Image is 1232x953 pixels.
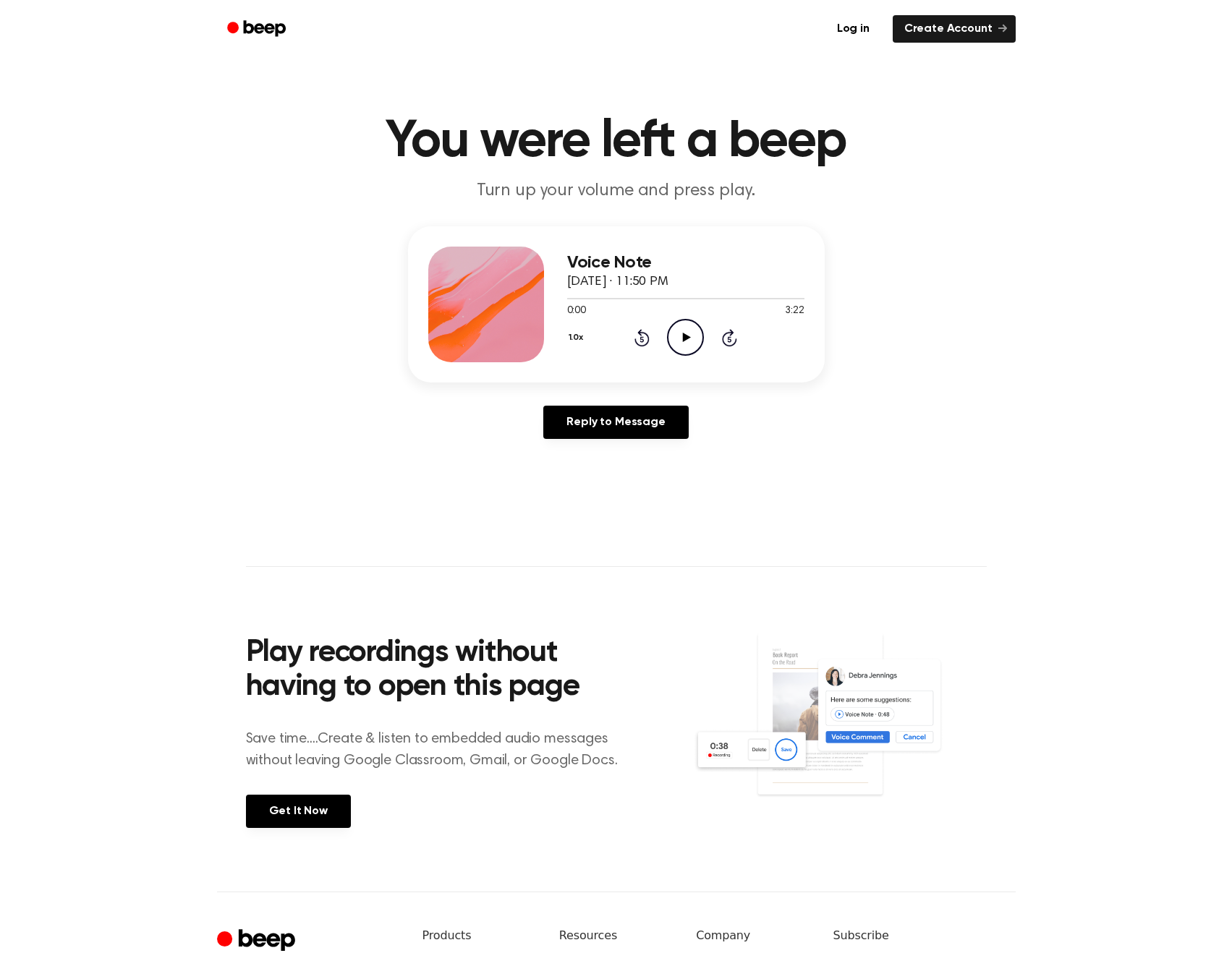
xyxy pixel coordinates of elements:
[833,927,1016,944] h6: Subscribe
[567,253,804,273] h3: Voice Note
[543,406,688,439] a: Reply to Message
[422,927,536,944] h6: Products
[246,728,636,772] p: Save time....Create & listen to embedded audio messages without leaving Google Classroom, Gmail, ...
[567,304,586,319] span: 0:00
[893,15,1016,43] a: Create Account
[246,636,636,705] h2: Play recordings without having to open this page
[217,15,299,43] a: Beep
[246,795,351,828] a: Get It Now
[567,275,668,289] span: [DATE] · 11:50 PM
[559,927,673,944] h6: Resources
[696,927,810,944] h6: Company
[693,632,986,826] img: Voice Comments on Docs and Recording Widget
[823,12,884,46] a: Log in
[339,179,894,203] p: Turn up your volume and press play.
[567,325,589,350] button: 1.0x
[785,304,804,319] span: 3:22
[246,116,987,168] h1: You were left a beep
